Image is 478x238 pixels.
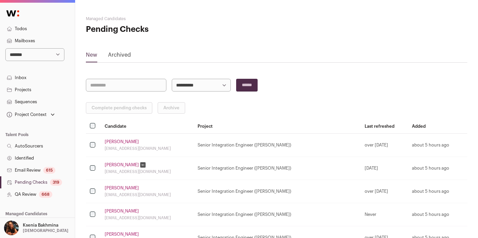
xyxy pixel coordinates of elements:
h2: Managed Candidates [86,16,213,21]
div: 615 [43,167,55,174]
div: Project Context [5,112,47,117]
th: Project [194,119,361,134]
div: [EMAIL_ADDRESS][DOMAIN_NAME] [105,192,190,197]
th: Last refreshed [361,119,408,134]
td: Senior Integration Engineer ([PERSON_NAME]) [194,203,361,226]
p: Ksenia Bakhmina [23,223,58,228]
a: [PERSON_NAME] [105,162,139,168]
div: [EMAIL_ADDRESS][DOMAIN_NAME] [105,169,190,174]
p: [DEMOGRAPHIC_DATA] [23,228,68,233]
button: Open dropdown [5,110,56,119]
div: 319 [50,179,62,186]
a: Archived [108,51,131,62]
td: about 5 hours ago [408,134,467,157]
button: Open dropdown [3,221,70,235]
h1: Pending Checks [86,24,213,35]
img: 13968079-medium_jpg [4,221,19,235]
div: [EMAIL_ADDRESS][DOMAIN_NAME] [105,146,190,151]
td: Senior Integration Engineer ([PERSON_NAME]) [194,180,361,203]
img: Wellfound [3,7,23,20]
a: New [86,51,97,62]
div: over [DATE] [365,142,404,148]
td: Senior Integration Engineer ([PERSON_NAME]) [194,157,361,180]
div: [EMAIL_ADDRESS][DOMAIN_NAME] [105,215,190,221]
a: [PERSON_NAME] [105,232,139,237]
th: Candidate [101,119,194,134]
td: Senior Integration Engineer ([PERSON_NAME]) [194,134,361,157]
div: [DATE] [365,166,404,171]
a: [PERSON_NAME] [105,139,139,144]
a: [PERSON_NAME] [105,185,139,191]
td: about 5 hours ago [408,157,467,180]
div: Never [365,212,404,217]
div: over [DATE] [365,189,404,194]
a: [PERSON_NAME] [105,209,139,214]
th: Added [408,119,467,134]
div: 668 [39,191,52,198]
td: about 5 hours ago [408,203,467,226]
td: about 5 hours ago [408,180,467,203]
